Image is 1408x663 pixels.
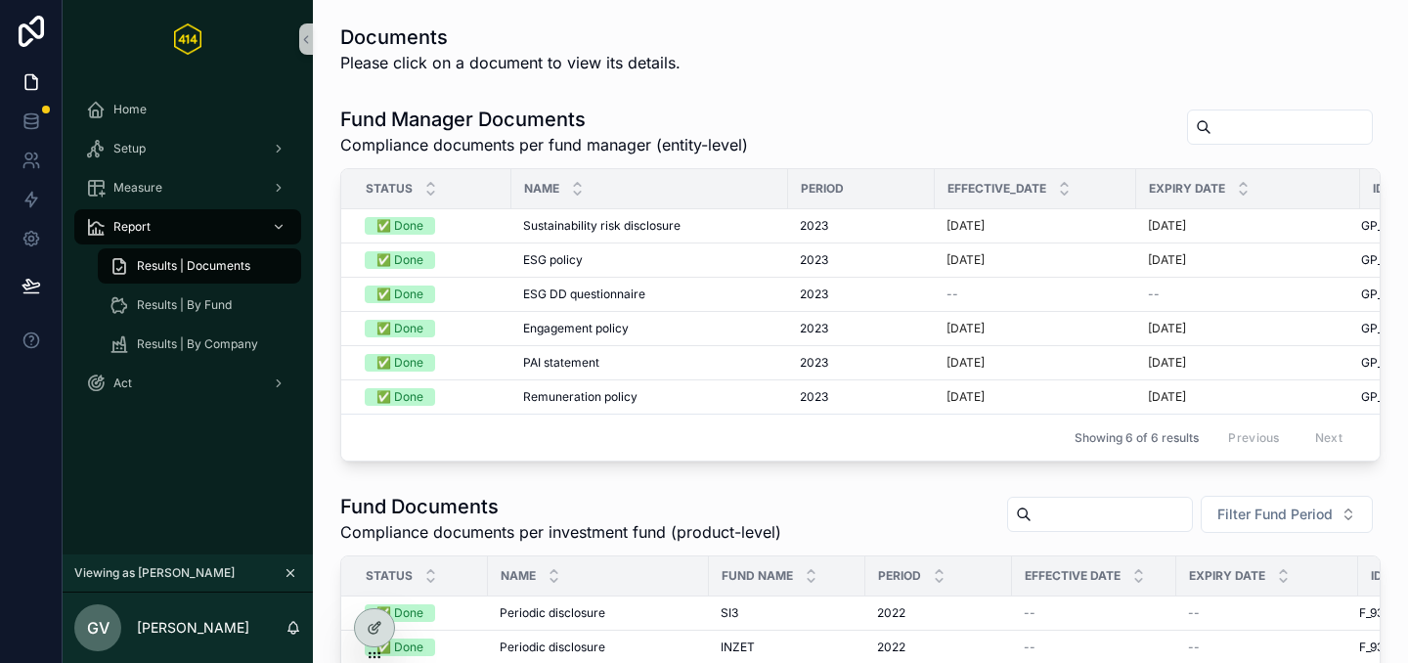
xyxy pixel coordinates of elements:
a: -- [946,287,1124,302]
span: ID [1373,181,1385,197]
span: INZET [721,640,755,655]
span: Periodic disclosure [500,605,605,621]
span: 2023 [800,355,828,371]
span: -- [1024,640,1035,655]
span: ESG policy [523,252,583,268]
a: [DATE] [1148,252,1348,268]
a: [DATE] [946,355,1124,371]
a: ✅ Done [365,604,476,622]
span: -- [1148,287,1160,302]
p: [DATE] [946,321,985,336]
a: Periodic disclosure [500,605,697,621]
span: Results | By Company [137,336,258,352]
p: [DATE] [946,355,985,371]
a: 2023 [800,389,923,405]
h1: Documents [340,23,681,51]
span: 2022 [877,605,905,621]
a: ✅ Done [365,639,476,656]
div: ✅ Done [376,251,423,269]
a: ✅ Done [365,286,500,303]
span: Remuneration policy [523,389,638,405]
a: Sustainability risk disclosure [523,218,776,234]
span: 2023 [800,252,828,268]
a: [DATE] [1148,389,1348,405]
span: Showing 6 of 6 results [1075,430,1199,446]
p: [PERSON_NAME] [137,618,249,638]
span: Filter Fund Period [1217,505,1333,524]
h1: Fund Documents [340,493,781,520]
span: Period [801,181,844,197]
a: -- [1188,640,1346,655]
a: Results | By Fund [98,287,301,323]
span: PAI statement [523,355,599,371]
a: -- [1024,605,1165,621]
a: [DATE] [1148,321,1348,336]
span: Effective date [1025,568,1121,584]
span: Compliance documents per fund manager (entity-level) [340,133,748,156]
span: 2023 [800,389,828,405]
a: 2022 [877,605,1000,621]
p: [DATE] [1148,252,1186,268]
span: 2023 [800,287,828,302]
p: [DATE] [946,389,985,405]
a: Periodic disclosure [500,640,697,655]
span: Status [366,181,413,197]
span: SI3 [721,605,738,621]
span: Engagement policy [523,321,629,336]
a: Results | Documents [98,248,301,284]
span: Status [366,568,413,584]
a: Remuneration policy [523,389,776,405]
span: Expiry date [1189,568,1265,584]
a: 2023 [800,355,923,371]
a: [DATE] [946,252,1124,268]
span: Results | By Fund [137,297,232,313]
span: Measure [113,180,162,196]
a: Setup [74,131,301,166]
p: [DATE] [946,218,985,234]
a: ✅ Done [365,217,500,235]
a: [DATE] [946,389,1124,405]
a: PAI statement [523,355,776,371]
p: [DATE] [946,252,985,268]
span: 2023 [800,218,828,234]
span: Report [113,219,151,235]
p: [DATE] [1148,389,1186,405]
a: -- [1024,640,1165,655]
div: ✅ Done [376,320,423,337]
span: Results | Documents [137,258,250,274]
span: Effective_date [947,181,1046,197]
a: Engagement policy [523,321,776,336]
a: ✅ Done [365,354,500,372]
div: ✅ Done [376,604,423,622]
a: Results | By Company [98,327,301,362]
p: [DATE] [1148,355,1186,371]
span: -- [1188,605,1200,621]
button: Select Button [1201,496,1373,533]
img: App logo [174,23,201,55]
div: ✅ Done [376,639,423,656]
span: Period [878,568,921,584]
a: ESG DD questionnaire [523,287,776,302]
h1: Fund Manager Documents [340,106,748,133]
div: ✅ Done [376,388,423,406]
div: ✅ Done [376,217,423,235]
span: F_93 [1359,640,1384,655]
a: 2023 [800,218,923,234]
span: 2023 [800,321,828,336]
span: Please click on a document to view its details. [340,51,681,74]
a: INZET [721,640,854,655]
div: ✅ Done [376,286,423,303]
p: [DATE] [1148,218,1186,234]
span: ESG DD questionnaire [523,287,645,302]
a: Act [74,366,301,401]
a: SI3 [721,605,854,621]
span: Setup [113,141,146,156]
span: GV [87,616,110,640]
span: F_93 [1359,605,1384,621]
span: Fund name [722,568,793,584]
span: Name [501,568,536,584]
a: [DATE] [1148,355,1348,371]
a: [DATE] [1148,218,1348,234]
a: -- [1148,287,1348,302]
a: 2023 [800,287,923,302]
